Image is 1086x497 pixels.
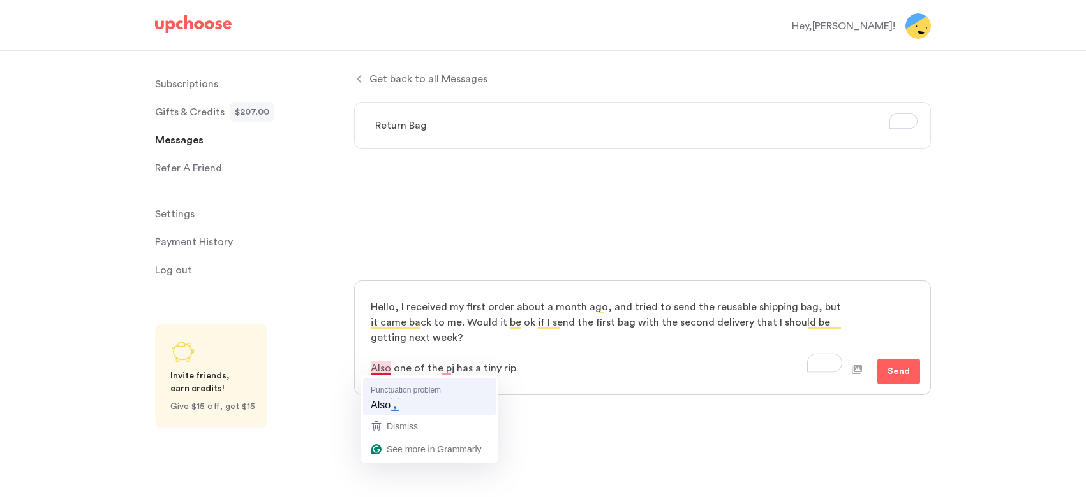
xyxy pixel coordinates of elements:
p: Payment History [155,229,233,255]
span: Send [888,364,910,379]
span: Messages [155,127,204,153]
a: Subscriptions [155,71,339,97]
a: Share UpChoose [155,324,267,428]
span: Gifts & Credits [155,99,225,125]
p: Refer A Friend [155,155,222,181]
a: Messages [155,127,339,153]
a: Log out [155,257,339,283]
span: Get back to all Messages [369,71,487,87]
a: UpChoose [155,15,232,39]
a: Payment History [155,229,339,255]
span: Log out [155,257,192,283]
p: Subscriptions [155,71,218,97]
button: Send [877,359,920,384]
span: $207.00 [235,102,269,122]
textarea: To enrich screen reader interactions, please activate Accessibility in Grammarly extension settings [362,291,852,384]
span: Settings [155,201,195,227]
div: Hey, [PERSON_NAME] ! [792,18,895,34]
a: Gifts & Credits$207.00 [155,99,339,125]
a: Settings [155,201,339,227]
textarea: To enrich screen reader interactions, please activate Accessibility in Grammarly extension settings [354,102,931,149]
a: Refer A Friend [155,155,339,181]
img: UpChoose [155,15,232,33]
